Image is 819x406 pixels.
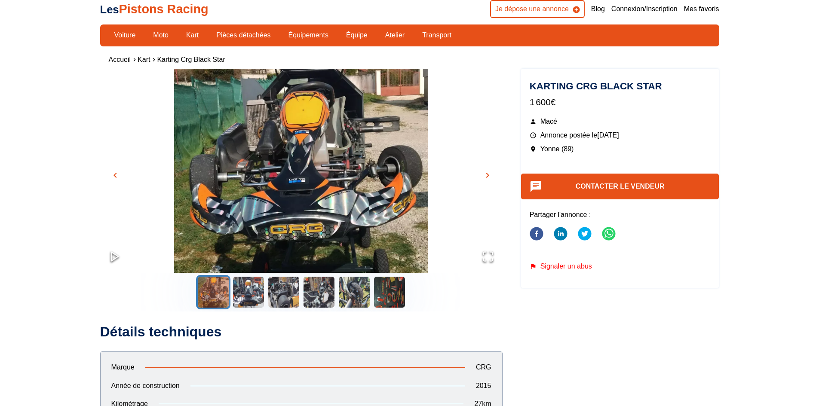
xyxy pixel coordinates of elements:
img: image [100,69,503,292]
button: Go to Slide 3 [267,275,301,309]
a: Pièces détachées [211,28,276,43]
span: chevron_right [482,170,493,180]
a: Kart [181,28,204,43]
p: CRG [465,363,502,372]
button: Contacter le vendeur [521,174,719,199]
p: Partager l'annonce : [530,210,711,220]
a: Voiture [109,28,141,43]
button: chevron_left [109,169,122,182]
span: Les [100,3,119,15]
a: Connexion/Inscription [611,4,678,14]
button: Go to Slide 6 [372,275,407,309]
a: Mes favoris [684,4,719,14]
a: Moto [147,28,174,43]
p: Annonce postée le [DATE] [530,131,711,140]
div: Thumbnail Navigation [100,275,503,309]
p: Yonne (89) [530,144,711,154]
a: Équipe [340,28,373,43]
button: twitter [578,222,592,247]
button: linkedin [554,222,567,247]
button: chevron_right [481,169,494,182]
h1: Karting crg Black star [530,82,711,91]
button: Go to Slide 5 [337,275,371,309]
button: Go to Slide 2 [231,275,266,309]
a: LesPistons Racing [100,2,209,16]
p: 1 600€ [530,96,711,108]
p: Année de construction [101,381,190,391]
a: Accueil [109,56,131,63]
a: Kart [138,56,150,63]
button: Play or Pause Slideshow [100,242,129,273]
div: Go to Slide 1 [100,69,503,273]
div: Signaler un abus [530,263,711,270]
button: Go to Slide 4 [302,275,336,309]
button: Go to Slide 1 [196,275,230,309]
h2: Détails techniques [100,323,503,340]
p: 2015 [465,381,502,391]
a: Équipements [283,28,334,43]
button: facebook [530,222,543,247]
p: Marque [101,363,145,372]
a: Atelier [380,28,410,43]
a: Karting crg Black star [157,56,225,63]
a: Blog [591,4,605,14]
p: Macé [530,117,711,126]
span: chevron_left [110,170,120,180]
button: whatsapp [602,222,616,247]
button: Open Fullscreen [473,242,503,273]
a: Transport [417,28,457,43]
